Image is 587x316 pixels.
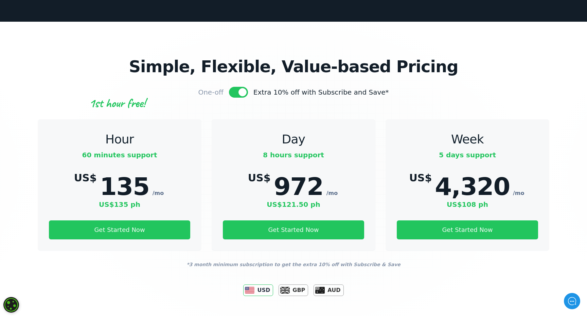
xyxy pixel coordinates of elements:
img: 1st Hour Free [91,98,148,108]
span: [DATE] [11,124,25,130]
a: GBP [279,284,308,296]
img: gb.svg [280,286,290,294]
p: 60 minutes support [49,150,190,160]
h2: Recent conversations [12,77,109,83]
span: /mo [326,189,338,197]
span: 135 [100,172,149,201]
div: One-off [198,87,223,97]
p: US$121.50 ph [223,199,364,210]
h3: Week [397,130,538,149]
p: US$108 ph [397,199,538,210]
span: Messages [92,235,112,240]
a: AUD [314,284,343,296]
span: /mo [513,189,524,197]
span: US$ [248,172,271,184]
div: Cookie consent button [3,297,19,313]
p: *3 month minimum subscription to get the extra 10% off with Subscribe & Save [186,261,401,268]
p: 5 days support [397,150,538,160]
h3: Day [223,130,364,149]
span: US$ [74,172,97,184]
h3: Hour [49,130,190,149]
div: Extra 10% off with Subscribe and Save* [253,87,389,97]
img: US [11,91,24,105]
img: us.svg [245,286,254,294]
p: 8 hours support [223,150,364,160]
span: See all [109,77,124,82]
p: US$135 ph [49,199,190,210]
span: 4,320 [435,172,510,201]
iframe: gist-messenger-bubble-iframe [564,293,580,309]
a: Get Started Now [397,220,538,239]
a: Get Started Now [49,220,190,239]
h2: How can we help? [10,54,126,64]
h3: Simple, Flexible, Value-based Pricing [38,54,549,79]
a: USD [243,284,273,296]
h1: Hello [PERSON_NAME]! [10,41,126,52]
span: 972 [274,172,323,201]
img: au.svg [315,286,325,294]
img: Company Logo [10,11,50,22]
span: US$ [409,172,432,184]
span: Home [28,235,40,240]
div: Siteglide • [11,120,125,124]
span: /mo [153,189,164,197]
a: Get Started Now [223,220,364,239]
div: I’m sorry, but none of the information I could find seems related to your question. You can rephr... [11,105,125,120]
